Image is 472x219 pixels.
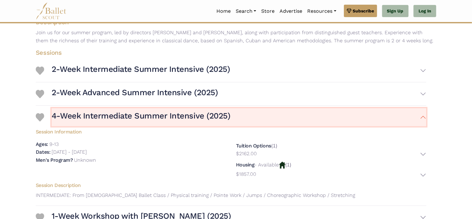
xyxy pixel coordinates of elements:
p: 9-13 [49,141,59,147]
h5: Dates: [36,149,50,155]
img: Housing Available [279,162,285,169]
p: [DATE] - [DATE] [52,149,87,155]
span: Subscribe [353,7,374,14]
p: Join us for our summer program, led by directors [PERSON_NAME] and [PERSON_NAME], along with part... [31,29,441,44]
p: Unknown [74,157,96,163]
h5: Session Description [31,182,431,189]
button: 2-Week Intermediate Summer Intensive (2025) [52,62,426,80]
h4: Sessions [31,49,431,57]
p: - Available [255,162,279,168]
div: (1) [236,161,426,180]
p: INTERMEDIATE: From [DEMOGRAPHIC_DATA] Ballet Class / Physical training / Pointe Work / Jumps / Ch... [31,191,431,199]
div: (1) [236,142,426,159]
a: Store [259,5,277,18]
h3: 2-Week Advanced Summer Intensive (2025) [52,87,218,98]
h5: Ages: [36,141,48,147]
a: Resources [305,5,339,18]
h5: Housing [236,162,255,168]
button: $1857.00 [236,170,426,180]
p: $2162.00 [236,150,257,158]
a: Sign Up [382,5,409,17]
a: Log In [414,5,436,17]
a: Subscribe [344,5,377,17]
h5: Men's Program? [36,157,73,163]
button: $2162.00 [236,150,426,159]
button: 2-Week Advanced Summer Intensive (2025) [52,85,426,103]
img: gem.svg [347,7,352,14]
img: Heart [36,67,44,75]
a: Advertise [277,5,305,18]
button: 4-Week Intermediate Summer Intensive (2025) [52,108,426,126]
p: $1857.00 [236,170,256,178]
h5: Tuition Options [236,143,271,149]
h3: 2-Week Intermediate Summer Intensive (2025) [52,64,230,75]
h5: Session Information [31,126,431,135]
a: Search [233,5,259,18]
a: Home [214,5,233,18]
img: Heart [36,90,44,98]
h3: 4-Week Intermediate Summer Intensive (2025) [52,111,230,121]
img: Heart [36,113,44,122]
